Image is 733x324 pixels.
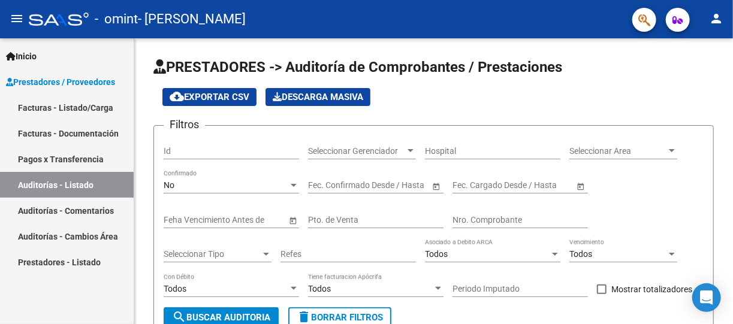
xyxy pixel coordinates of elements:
mat-icon: menu [10,11,24,26]
mat-icon: person [709,11,723,26]
span: Todos [308,284,331,293]
span: Prestadores / Proveedores [6,75,115,89]
mat-icon: cloud_download [170,89,184,104]
span: Todos [164,284,186,293]
span: - [PERSON_NAME] [138,6,246,32]
button: Open calendar [286,214,299,226]
span: Borrar Filtros [297,312,383,323]
input: Fecha inicio [453,180,496,190]
span: Exportar CSV [170,92,249,102]
span: Todos [569,249,592,259]
span: Seleccionar Tipo [164,249,261,259]
span: PRESTADORES -> Auditoría de Comprobantes / Prestaciones [153,59,562,75]
input: Fecha inicio [308,180,352,190]
span: Todos [425,249,448,259]
button: Open calendar [574,180,587,192]
span: Buscar Auditoria [172,312,270,323]
span: Descarga Masiva [273,92,363,102]
div: Open Intercom Messenger [692,283,721,312]
button: Descarga Masiva [266,88,370,106]
mat-icon: delete [297,310,311,324]
span: Seleccionar Gerenciador [308,146,405,156]
h3: Filtros [164,116,205,133]
mat-icon: search [172,310,186,324]
button: Exportar CSV [162,88,257,106]
span: Seleccionar Area [569,146,666,156]
span: Inicio [6,50,37,63]
span: No [164,180,174,190]
app-download-masive: Descarga masiva de comprobantes (adjuntos) [266,88,370,106]
span: Mostrar totalizadores [611,282,692,296]
input: Fecha fin [362,180,421,190]
span: - omint [95,6,138,32]
button: Open calendar [430,180,442,192]
input: Fecha fin [506,180,565,190]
